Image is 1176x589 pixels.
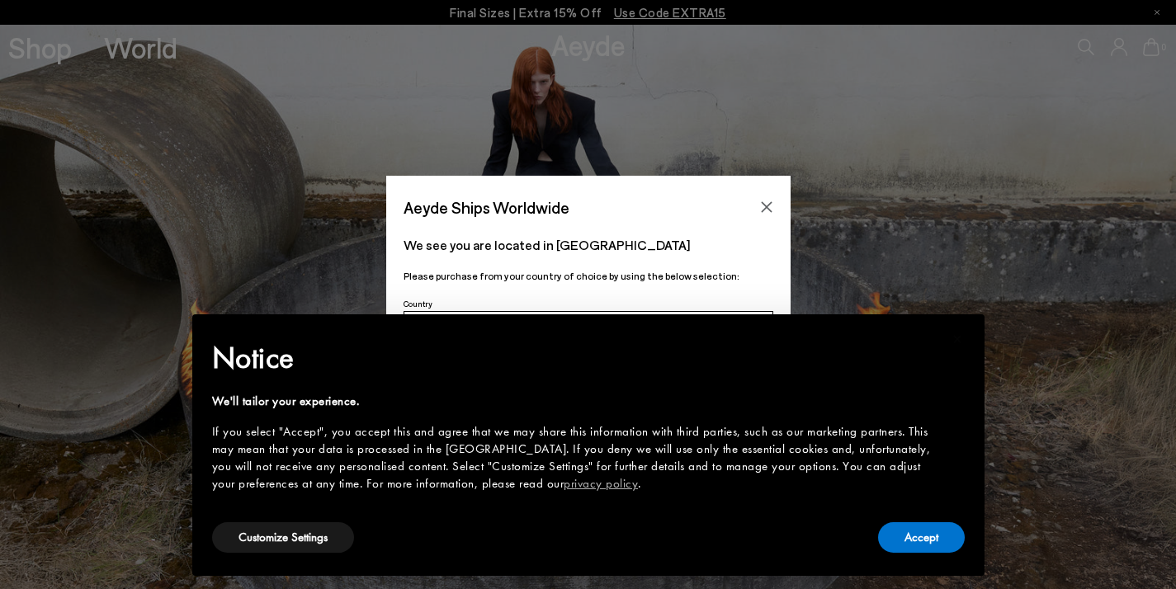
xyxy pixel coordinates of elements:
[404,235,773,255] p: We see you are located in [GEOGRAPHIC_DATA]
[404,299,432,309] span: Country
[564,475,638,492] a: privacy policy
[404,268,773,284] p: Please purchase from your country of choice by using the below selection:
[404,193,569,222] span: Aeyde Ships Worldwide
[212,423,938,492] div: If you select "Accept", you accept this and agree that we may share this information with third p...
[754,195,779,219] button: Close
[952,326,963,351] span: ×
[212,522,354,553] button: Customize Settings
[878,522,965,553] button: Accept
[938,319,978,359] button: Close this notice
[212,393,938,410] div: We'll tailor your experience.
[212,337,938,379] h2: Notice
